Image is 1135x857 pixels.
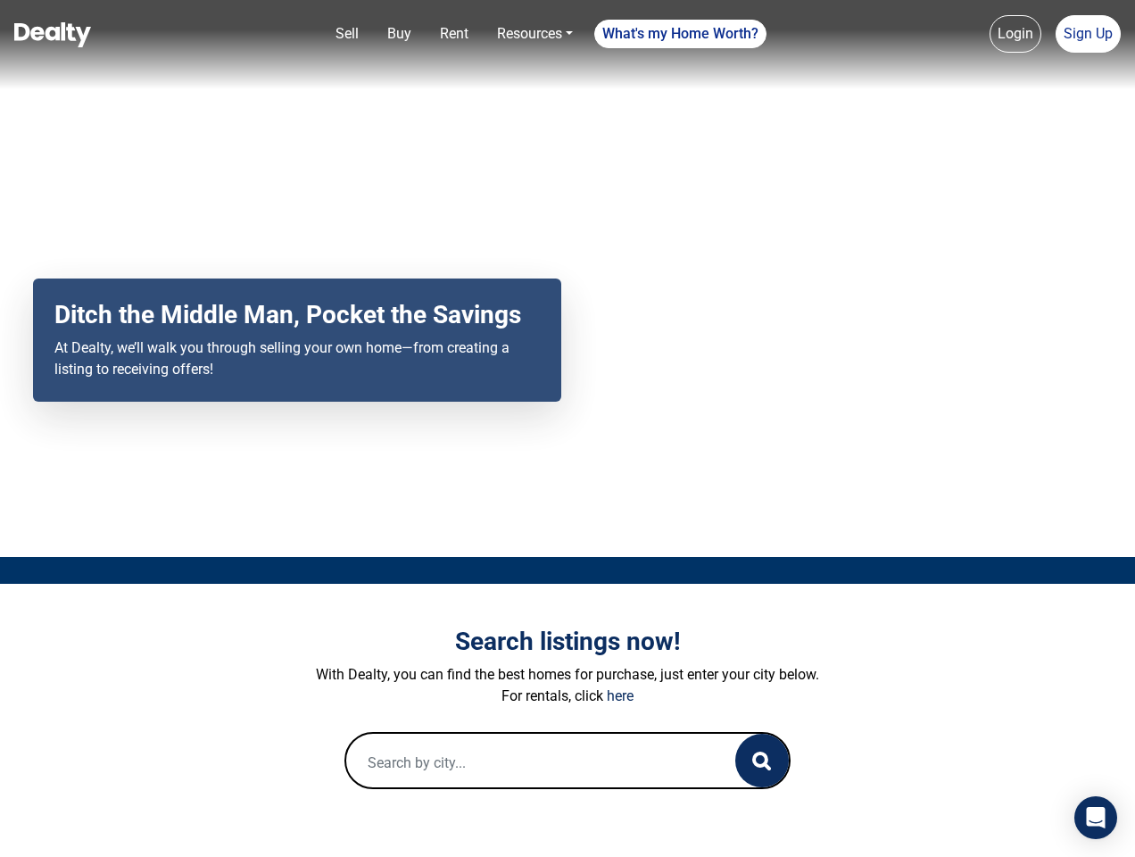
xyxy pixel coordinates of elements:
[1056,15,1121,53] a: Sign Up
[328,16,366,52] a: Sell
[990,15,1041,53] a: Login
[72,664,1063,686] p: With Dealty, you can find the best homes for purchase, just enter your city below.
[14,22,91,47] img: Dealty - Buy, Sell & Rent Homes
[380,16,418,52] a: Buy
[490,16,580,52] a: Resources
[72,686,1063,707] p: For rentals, click
[346,734,700,791] input: Search by city...
[433,16,476,52] a: Rent
[72,627,1063,657] h3: Search listings now!
[1074,796,1117,839] div: Open Intercom Messenger
[54,337,540,380] p: At Dealty, we’ll walk you through selling your own home—from creating a listing to receiving offers!
[607,687,634,704] a: here
[54,300,540,330] h2: Ditch the Middle Man, Pocket the Savings
[594,20,766,48] a: What's my Home Worth?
